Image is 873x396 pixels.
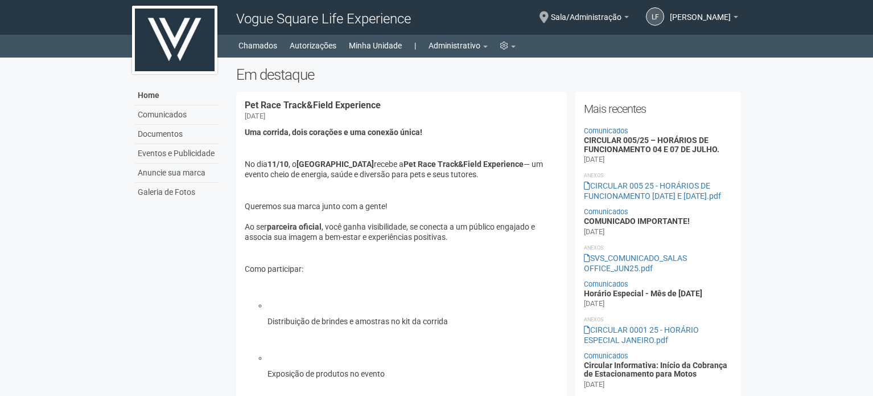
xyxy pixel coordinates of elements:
h2: Mais recentes [584,100,732,117]
a: COMUNICADO IMPORTANTE! [584,217,690,226]
a: Horário Especial - Mês de [DATE] [584,289,702,298]
a: Comunicados [584,280,628,288]
p: Queremos sua marca junto com a gente! Ao ser , você ganha visibilidade, se conecta a um público e... [245,201,558,242]
div: [DATE] [584,299,604,309]
a: Comunicados [584,207,628,216]
li: Anexos [584,243,732,253]
a: Pet Race Track&Field Experience [245,100,381,111]
a: LF [646,7,664,26]
a: CIRCULAR 005 25 - HORÁRIOS DE FUNCIONAMENTO [DATE] E [DATE].pdf [584,181,721,201]
a: Administrativo [429,38,488,54]
a: Galeria de Fotos [135,183,219,202]
a: CIRCULAR 005/25 – HORÁRIOS DE FUNCIONAMENTO 04 E 07 DE JULHO. [584,136,719,153]
a: Comunicados [584,126,628,135]
a: Chamados [238,38,277,54]
strong: [GEOGRAPHIC_DATA] [297,160,374,169]
p: Como participar: [245,264,558,274]
div: [DATE] [584,154,604,165]
strong: Pet Race Track&Field Experience [403,160,524,169]
img: logo.jpg [132,6,217,74]
span: Letícia Florim [670,2,731,22]
a: Eventos e Publicidade [135,144,219,164]
a: | [414,38,416,54]
span: Sala/Administração [551,2,621,22]
strong: parceira oficial [267,222,322,231]
strong: 11/10 [267,160,289,169]
li: Anexos [584,170,732,181]
li: Anexos [584,315,732,325]
a: CIRCULAR 0001 25 - HORÁRIO ESPECIAL JANEIRO.pdf [584,325,699,345]
a: Anuncie sua marca [135,164,219,183]
a: Documentos [135,125,219,144]
a: Configurações [500,38,516,54]
a: Sala/Administração [551,14,629,23]
strong: Uma corrida, dois corações e uma conexão única! [245,128,422,137]
p: No dia , o recebe a — um evento cheio de energia, saúde e diversão para pets e seus tutores. [245,159,558,179]
a: Comunicados [135,105,219,125]
a: [PERSON_NAME] [670,14,738,23]
a: Autorizações [290,38,336,54]
a: Minha Unidade [349,38,402,54]
a: Circular Informativa: Início da Cobrança de Estacionamento para Motos [584,361,727,378]
h2: Em destaque [236,66,741,83]
p: Distribuição de brindes e amostras no kit da corrida [267,316,558,326]
p: Exposição de produtos no evento [267,369,558,379]
span: Vogue Square Life Experience [236,11,411,27]
div: [DATE] [245,111,265,121]
div: [DATE] [584,227,604,237]
a: Comunicados [584,352,628,360]
div: [DATE] [584,379,604,390]
a: SVS_COMUNICADO_SALAS OFFICE_JUN25.pdf [584,254,687,273]
a: Home [135,86,219,105]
